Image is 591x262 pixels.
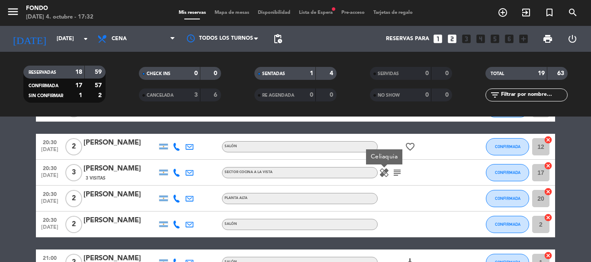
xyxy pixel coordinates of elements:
span: CONFIRMADA [29,84,58,88]
div: Celiaquia [366,149,402,164]
strong: 4 [330,70,335,76]
span: [DATE] [39,173,61,183]
span: [DATE] [39,199,61,208]
span: fiber_manual_record [331,6,336,12]
span: 2 [65,138,82,155]
i: power_settings_new [567,34,578,44]
div: Fondo [26,4,93,13]
span: SERVIDAS [378,72,399,76]
i: exit_to_app [521,7,531,18]
i: menu [6,5,19,18]
span: Disponibilidad [254,10,295,15]
span: 3 [65,164,82,181]
div: [PERSON_NAME] [84,189,157,200]
button: menu [6,5,19,21]
input: Filtrar por nombre... [500,90,567,100]
i: looks_5 [489,33,501,44]
strong: 0 [310,92,313,98]
span: 20:30 [39,163,61,173]
i: search [568,7,578,18]
span: PLANTA ALTA [225,196,247,200]
span: RESERVADAS [29,70,56,75]
strong: 18 [75,69,82,75]
strong: 0 [194,70,198,76]
span: Pre-acceso [337,10,369,15]
span: NO SHOW [378,93,400,98]
div: [PERSON_NAME] [84,215,157,226]
i: looks_two [446,33,458,44]
div: LOG OUT [560,26,585,52]
span: [DATE] [39,224,61,234]
strong: 59 [95,69,103,75]
i: cancel [544,161,552,170]
span: SENTADAS [262,72,285,76]
span: SALÓN [225,145,237,148]
strong: 0 [425,70,429,76]
span: pending_actions [273,34,283,44]
span: Tarjetas de regalo [369,10,417,15]
strong: 3 [194,92,198,98]
div: [PERSON_NAME] [84,163,157,174]
span: [DATE] [39,147,61,157]
i: cancel [544,136,552,144]
i: looks_6 [504,33,515,44]
button: CONFIRMADA [486,138,529,155]
i: filter_list [490,90,500,100]
i: cancel [544,213,552,222]
strong: 57 [95,82,103,88]
button: CONFIRMADA [486,216,529,233]
span: TOTAL [491,72,504,76]
span: SALÓN [225,222,237,226]
span: CONFIRMADA [495,144,520,149]
i: add_box [518,33,529,44]
strong: 1 [79,92,82,98]
i: turned_in_not [544,7,555,18]
strong: 1 [310,70,313,76]
strong: 2 [98,92,103,98]
span: RE AGENDADA [262,93,294,98]
span: 20:30 [39,137,61,147]
span: CANCELADA [147,93,173,98]
i: healing [379,167,389,178]
span: 3 Visitas [86,175,106,182]
i: add_circle_outline [498,7,508,18]
i: [DATE] [6,29,52,48]
button: CONFIRMADA [486,164,529,181]
strong: 17 [75,82,82,88]
span: 20:30 [39,189,61,199]
span: 20:30 [39,215,61,224]
i: looks_one [432,33,443,44]
span: CONFIRMADA [495,196,520,201]
strong: 0 [330,92,335,98]
span: Cena [112,36,127,42]
strong: 0 [214,70,219,76]
span: 2 [65,190,82,207]
strong: 19 [538,70,545,76]
strong: 63 [557,70,566,76]
i: cancel [544,187,552,196]
i: arrow_drop_down [80,34,91,44]
i: looks_4 [475,33,486,44]
i: looks_3 [461,33,472,44]
span: CHECK INS [147,72,170,76]
i: subject [392,167,402,178]
strong: 0 [425,92,429,98]
button: CONFIRMADA [486,190,529,207]
span: Reservas para [386,36,429,42]
span: Mapa de mesas [210,10,254,15]
i: favorite_border [405,142,415,152]
i: cancel [544,251,552,260]
span: CONFIRMADA [495,170,520,175]
span: SECTOR COCINA A LA VISTA [225,170,273,174]
span: print [543,34,553,44]
span: SIN CONFIRMAR [29,94,63,98]
div: [DATE] 4. octubre - 17:32 [26,13,93,22]
span: CONFIRMADA [495,222,520,227]
span: Lista de Espera [295,10,337,15]
strong: 6 [214,92,219,98]
strong: 0 [445,70,450,76]
span: 2 [65,216,82,233]
strong: 0 [445,92,450,98]
span: Mis reservas [174,10,210,15]
div: [PERSON_NAME] [84,137,157,148]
